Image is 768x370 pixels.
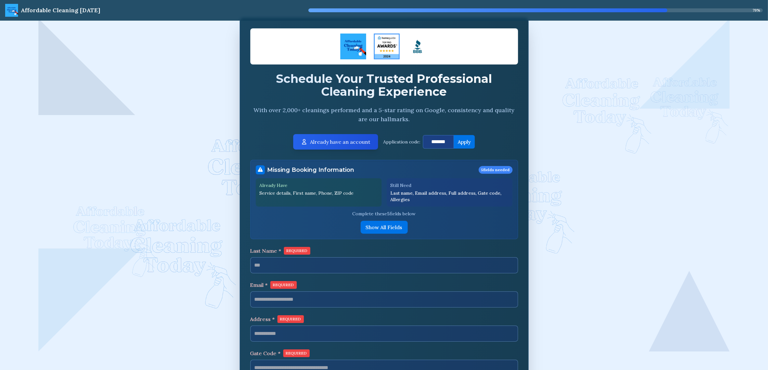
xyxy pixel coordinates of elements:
label: Address * [250,315,518,323]
span: 5 fields needed [479,166,513,174]
p: Complete these 5 fields below [256,210,513,217]
label: Last Name * [250,247,518,255]
button: Already have an account [293,134,378,150]
p: Already Have [260,182,378,189]
span: 79 % [753,8,760,13]
img: ACT Logo [5,4,18,17]
button: Apply [454,135,475,149]
h2: Schedule Your Trusted Professional Cleaning Experience [250,72,518,98]
p: Service details, First name, Phone, ZIP code [260,190,378,196]
span: REQUIRED [277,315,304,323]
label: Email * [250,281,518,289]
p: Still Need [391,182,509,189]
img: ACT Logo [340,34,366,59]
img: Logo Square [405,34,431,59]
label: Gate Code * [250,349,518,357]
span: REQUIRED [284,247,310,255]
h3: Missing Booking Information [267,165,354,174]
button: Show All Fields [361,221,408,234]
p: Last name, Email address, Full address, Gate code, Allergies [391,190,509,203]
p: With over 2,000+ cleanings performed and a 5-star rating on Google, consistency and quality are o... [250,106,518,124]
p: Application code: [383,139,420,145]
img: Four Seasons Cleaning [374,34,400,59]
span: REQUIRED [270,281,297,289]
span: REQUIRED [283,349,310,357]
div: Affordable Cleaning [DATE] [21,6,100,15]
